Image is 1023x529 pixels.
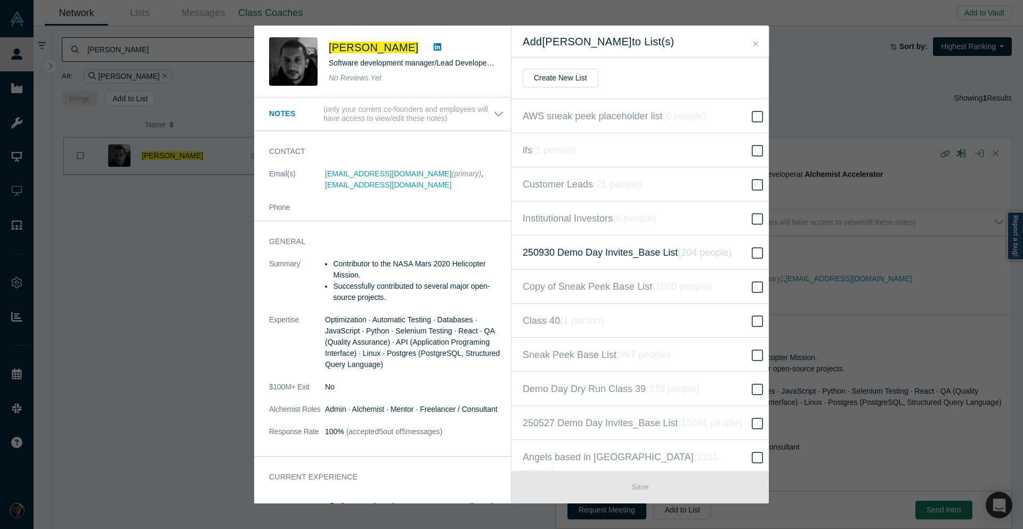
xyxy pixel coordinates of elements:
[329,74,381,82] span: No Reviews Yet
[523,279,711,294] span: Copy of Sneak Peek Base List
[652,281,711,292] i: ( 1000 people )
[523,109,706,124] span: AWS sneak peek placeholder list
[323,105,493,123] p: (only your current co-founders and employees will have access to view/edit these notes)
[532,145,576,156] i: ( 1 person )
[269,37,318,86] img: Rami C.'s Profile Image
[523,35,758,48] h2: Add [PERSON_NAME] to List(s)
[325,404,504,415] dd: Admin · Alchemist · Mentor · Freelancer / Consultant
[269,202,325,213] dt: Phone
[269,105,504,123] button: Notes (only your current co-founders and employees will have access to view/edit these notes)
[269,108,321,119] h3: Notes
[269,168,325,202] dt: Email(s)
[523,313,604,328] span: Class 40
[325,169,451,178] a: [EMAIL_ADDRESS][DOMAIN_NAME]
[333,258,504,281] li: Contributor to the NASA Mars 2020 Helicopter Mission.
[269,258,325,314] dt: Summary
[329,42,418,53] a: [PERSON_NAME]
[523,245,732,260] span: 250930 Demo Day Invites_Base List
[329,501,504,524] h4: Software development manager/Lead Developer at
[325,168,504,191] dd: ,
[523,177,642,192] span: Customer Leads
[678,247,732,258] i: ( 204 people )
[269,426,325,449] dt: Response Rate
[269,314,325,381] dt: Expertise
[269,381,325,404] dt: $100M+ Exit
[613,213,656,224] i: ( 0 people )
[678,418,742,428] i: ( 15691 people )
[269,471,489,483] h3: Current Experience
[750,38,761,50] button: Close
[511,471,769,503] button: Save
[616,349,670,360] i: ( 997 people )
[523,450,750,479] span: Angels based in [GEOGRAPHIC_DATA]
[269,404,325,426] dt: Alchemist Roles
[523,416,742,430] span: 250527 Demo Day Invites_Base List
[344,427,442,436] span: (accepted 5 out of 5 messages)
[662,111,705,121] i: ( 0 people )
[593,179,642,190] i: ( 21 people )
[523,69,598,87] button: Create New List
[269,146,489,157] h3: Contact
[523,381,700,396] span: Demo Day Dry Run Class 39
[325,381,504,393] dd: No
[646,384,700,394] i: ( 378 people )
[325,315,500,369] span: Optimization · Automatic Testing · Databases · JavaScript · Python · Selenium Testing · React · Q...
[329,59,576,67] span: Software development manager/Lead Developer at
[523,143,576,158] span: ifs
[523,211,656,226] span: Institutional Investors
[451,169,481,178] span: (primary)
[560,315,604,326] i: ( 1 person )
[325,181,451,189] a: [EMAIL_ADDRESS][DOMAIN_NAME]
[325,427,344,436] span: 100%
[333,281,504,303] li: Successfully contributed to several major open-source projects.
[269,236,489,247] h3: General
[523,347,670,362] span: Sneak Peek Base List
